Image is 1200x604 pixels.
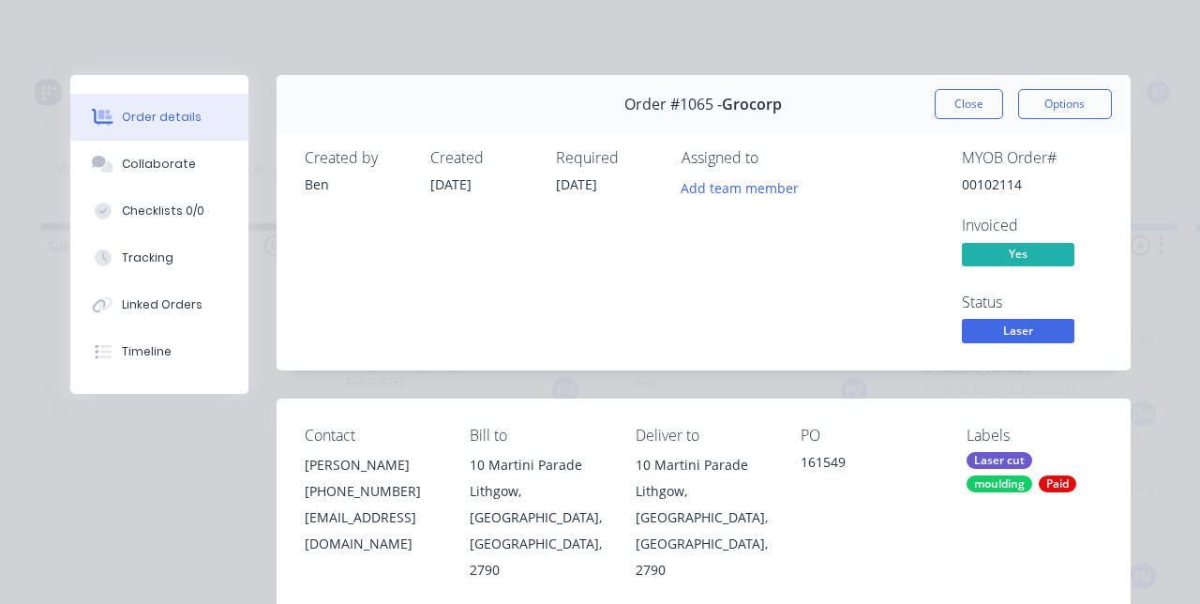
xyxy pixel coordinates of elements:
div: 161549 [801,452,937,478]
div: 10 Martini ParadeLithgow, [GEOGRAPHIC_DATA], [GEOGRAPHIC_DATA], 2790 [470,452,606,583]
span: Yes [962,243,1074,266]
button: Laser [962,319,1074,347]
div: Invoiced [962,217,1102,234]
div: Collaborate [122,156,196,173]
button: Add team member [670,174,808,200]
span: [DATE] [556,175,597,193]
iframe: Intercom live chat [1136,540,1181,585]
div: Laser cut [967,452,1032,469]
div: [PERSON_NAME][PHONE_NUMBER][EMAIL_ADDRESS][DOMAIN_NAME] [305,452,441,557]
button: Linked Orders [70,281,248,328]
div: [PHONE_NUMBER] [305,478,441,505]
div: Checklists 0/0 [122,203,204,219]
div: [PERSON_NAME] [305,452,441,478]
div: Tracking [122,249,173,266]
div: moulding [967,476,1032,492]
div: Created by [305,149,408,167]
div: Paid [1039,476,1076,492]
div: Timeline [122,343,172,360]
span: Grocorp [722,96,782,113]
button: Options [1018,89,1112,119]
div: Deliver to [636,427,772,445]
div: MYOB Order # [962,149,1102,167]
button: Tracking [70,234,248,281]
div: 10 Martini Parade [636,452,772,478]
div: [EMAIL_ADDRESS][DOMAIN_NAME] [305,505,441,557]
div: Lithgow, [GEOGRAPHIC_DATA], [GEOGRAPHIC_DATA], 2790 [636,478,772,583]
div: Bill to [470,427,606,445]
div: Linked Orders [122,296,202,313]
div: Contact [305,427,441,445]
button: Timeline [70,328,248,375]
span: Order #1065 - [624,96,722,113]
div: Created [430,149,533,167]
div: Status [962,294,1102,311]
div: 00102114 [962,174,1102,194]
button: Order details [70,94,248,141]
span: Laser [962,319,1074,342]
span: [DATE] [430,175,472,193]
div: Labels [967,427,1102,445]
div: Order details [122,109,202,126]
div: Ben [305,174,408,194]
div: Lithgow, [GEOGRAPHIC_DATA], [GEOGRAPHIC_DATA], 2790 [470,478,606,583]
button: Add team member [682,174,809,200]
button: Close [935,89,1003,119]
button: Collaborate [70,141,248,188]
div: 10 Martini Parade [470,452,606,478]
div: PO [801,427,937,445]
div: Required [556,149,659,167]
div: 10 Martini ParadeLithgow, [GEOGRAPHIC_DATA], [GEOGRAPHIC_DATA], 2790 [636,452,772,583]
button: Checklists 0/0 [70,188,248,234]
div: Assigned to [682,149,869,167]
